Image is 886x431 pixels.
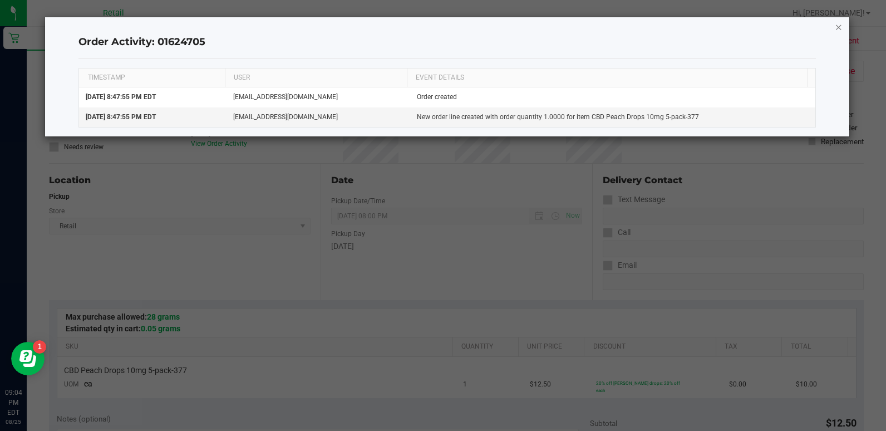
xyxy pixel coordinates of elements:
[11,342,45,375] iframe: Resource center
[86,93,156,101] span: [DATE] 8:47:55 PM EDT
[407,68,808,87] th: EVENT DETAILS
[225,68,407,87] th: USER
[410,87,815,107] td: Order created
[227,107,411,127] td: [EMAIL_ADDRESS][DOMAIN_NAME]
[410,107,815,127] td: New order line created with order quantity 1.0000 for item CBD Peach Drops 10mg 5-pack-377
[33,340,46,354] iframe: Resource center unread badge
[78,35,815,50] h4: Order Activity: 01624705
[79,68,225,87] th: TIMESTAMP
[227,87,411,107] td: [EMAIL_ADDRESS][DOMAIN_NAME]
[86,113,156,121] span: [DATE] 8:47:55 PM EDT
